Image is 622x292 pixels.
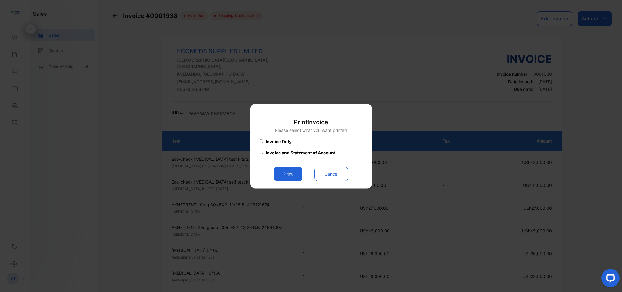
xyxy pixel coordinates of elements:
span: Invoice Only [266,138,291,144]
iframe: LiveChat chat widget [597,266,622,292]
button: Print [274,167,302,181]
span: Invoice and Statement of Account [266,149,335,156]
p: Print Invoice [275,117,347,126]
button: Cancel [314,167,348,181]
p: Please select what you want printed [275,127,347,133]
